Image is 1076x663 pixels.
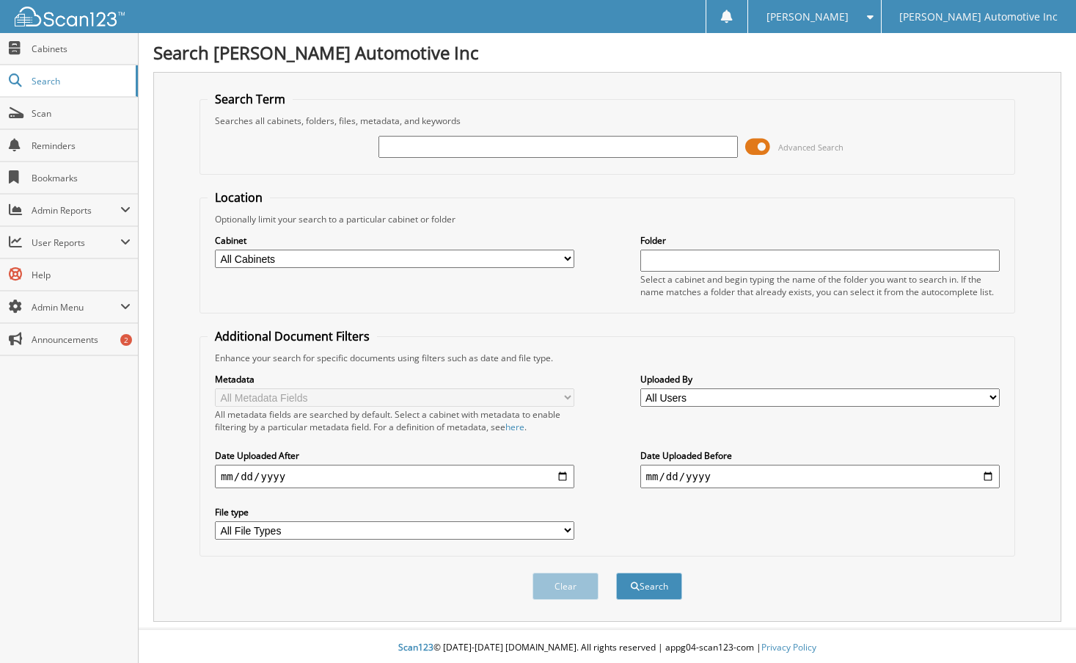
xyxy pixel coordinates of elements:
span: Scan [32,107,131,120]
label: Uploaded By [640,373,1000,385]
label: Date Uploaded After [215,449,575,462]
div: Searches all cabinets, folders, files, metadata, and keywords [208,115,1007,127]
label: Folder [640,234,1000,247]
div: All metadata fields are searched by default. Select a cabinet with metadata to enable filtering b... [215,408,575,433]
a: Privacy Policy [761,641,816,653]
span: Admin Reports [32,204,120,217]
div: Enhance your search for specific documents using filters such as date and file type. [208,352,1007,364]
span: [PERSON_NAME] [766,12,849,21]
span: Scan123 [398,641,433,653]
span: Search [32,75,128,87]
label: File type [215,506,575,518]
input: end [640,465,1000,488]
legend: Search Term [208,91,293,107]
span: Bookmarks [32,172,131,184]
span: Reminders [32,140,131,152]
span: Help [32,269,131,281]
button: Clear [532,573,599,600]
button: Search [616,573,682,600]
h1: Search [PERSON_NAME] Automotive Inc [153,40,1061,65]
span: [PERSON_NAME] Automotive Inc [899,12,1058,21]
input: start [215,465,575,488]
label: Date Uploaded Before [640,449,1000,462]
span: User Reports [32,236,120,249]
img: scan123-logo-white.svg [15,7,125,26]
span: Cabinets [32,43,131,55]
span: Advanced Search [778,142,843,153]
span: Admin Menu [32,301,120,314]
label: Cabinet [215,234,575,247]
div: 2 [120,334,132,346]
div: Optionally limit your search to a particular cabinet or folder [208,213,1007,225]
span: Announcements [32,333,131,346]
div: Select a cabinet and begin typing the name of the folder you want to search in. If the name match... [640,273,1000,298]
legend: Additional Document Filters [208,328,377,344]
a: here [505,421,524,433]
label: Metadata [215,373,575,385]
legend: Location [208,189,270,206]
